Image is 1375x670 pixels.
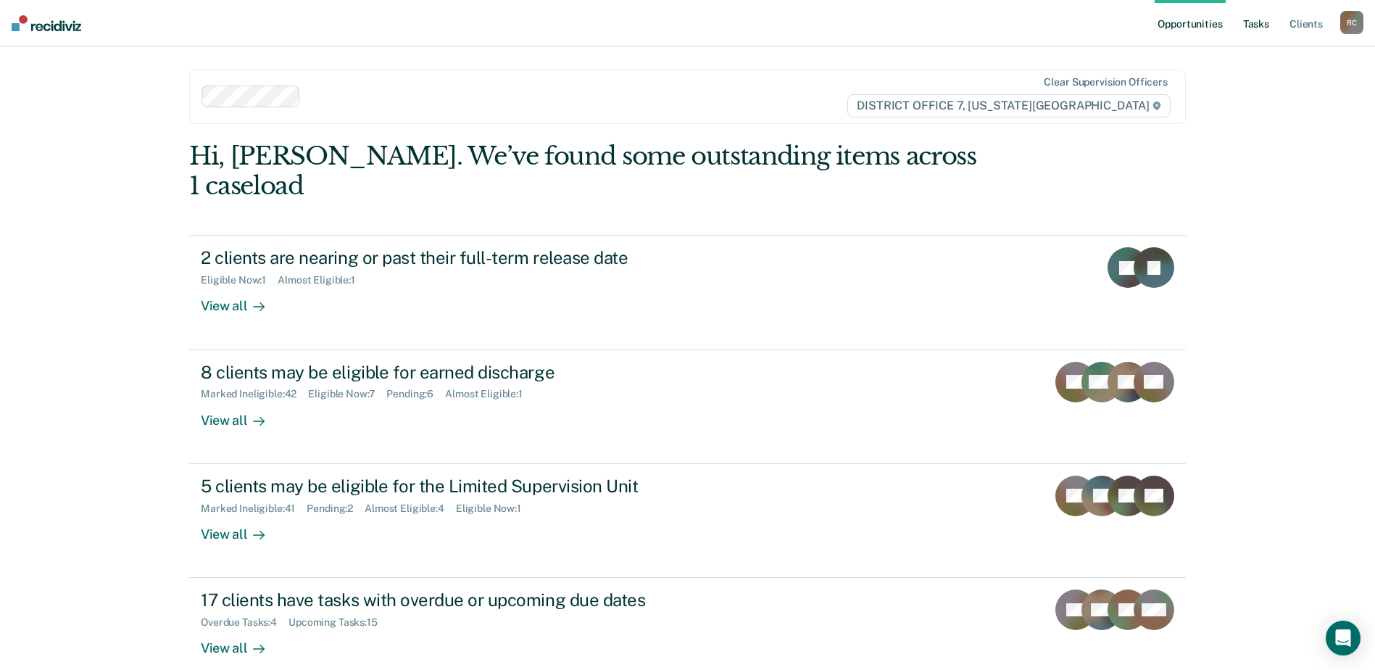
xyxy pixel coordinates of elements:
div: Almost Eligible : 1 [278,274,367,286]
div: Clear supervision officers [1044,76,1167,88]
div: Marked Ineligible : 41 [201,502,307,515]
div: Hi, [PERSON_NAME]. We’ve found some outstanding items across 1 caseload [189,141,986,201]
div: Almost Eligible : 4 [365,502,456,515]
a: 8 clients may be eligible for earned dischargeMarked Ineligible:42Eligible Now:7Pending:6Almost E... [189,350,1186,464]
div: 5 clients may be eligible for the Limited Supervision Unit [201,476,710,497]
div: Open Intercom Messenger [1326,621,1361,655]
div: Almost Eligible : 1 [445,388,534,400]
div: 2 clients are nearing or past their full-term release date [201,247,710,268]
div: Eligible Now : 7 [308,388,386,400]
div: Pending : 2 [307,502,365,515]
div: Overdue Tasks : 4 [201,616,288,629]
span: DISTRICT OFFICE 7, [US_STATE][GEOGRAPHIC_DATA] [847,94,1170,117]
a: 5 clients may be eligible for the Limited Supervision UnitMarked Ineligible:41Pending:2Almost Eli... [189,464,1186,578]
img: Recidiviz [12,15,81,31]
div: Eligible Now : 1 [456,502,533,515]
div: View all [201,286,282,315]
div: View all [201,400,282,429]
a: 2 clients are nearing or past their full-term release dateEligible Now:1Almost Eligible:1View all [189,235,1186,350]
div: Pending : 6 [386,388,445,400]
button: RC [1340,11,1363,34]
div: Marked Ineligible : 42 [201,388,308,400]
div: Eligible Now : 1 [201,274,278,286]
div: View all [201,629,282,657]
div: View all [201,514,282,542]
div: 17 clients have tasks with overdue or upcoming due dates [201,590,710,611]
div: R C [1340,11,1363,34]
div: 8 clients may be eligible for earned discharge [201,362,710,383]
div: Upcoming Tasks : 15 [288,616,389,629]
